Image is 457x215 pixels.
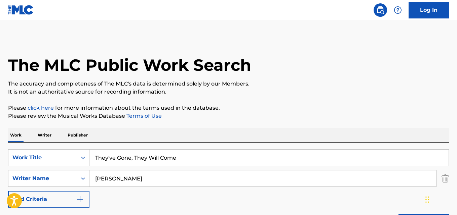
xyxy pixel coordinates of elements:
div: Writer Name [12,174,73,182]
p: It is not an authoritative source for recording information. [8,88,449,96]
p: Please for more information about the terms used in the database. [8,104,449,112]
a: Log In [409,2,449,18]
p: Writer [36,128,53,142]
div: Work Title [12,154,73,162]
p: Please review the Musical Works Database [8,112,449,120]
iframe: Chat Widget [423,183,457,215]
a: Terms of Use [125,113,162,119]
img: 9d2ae6d4665cec9f34b9.svg [76,195,84,203]
a: Public Search [374,3,387,17]
img: help [394,6,402,14]
h1: The MLC Public Work Search [8,55,251,75]
button: Add Criteria [8,191,89,208]
img: MLC Logo [8,5,34,15]
img: search [376,6,384,14]
div: Help [391,3,405,17]
a: click here [28,105,54,111]
img: Delete Criterion [442,170,449,187]
p: Work [8,128,24,142]
div: Drag [425,190,429,210]
p: The accuracy and completeness of The MLC's data is determined solely by our Members. [8,80,449,88]
p: Publisher [66,128,90,142]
